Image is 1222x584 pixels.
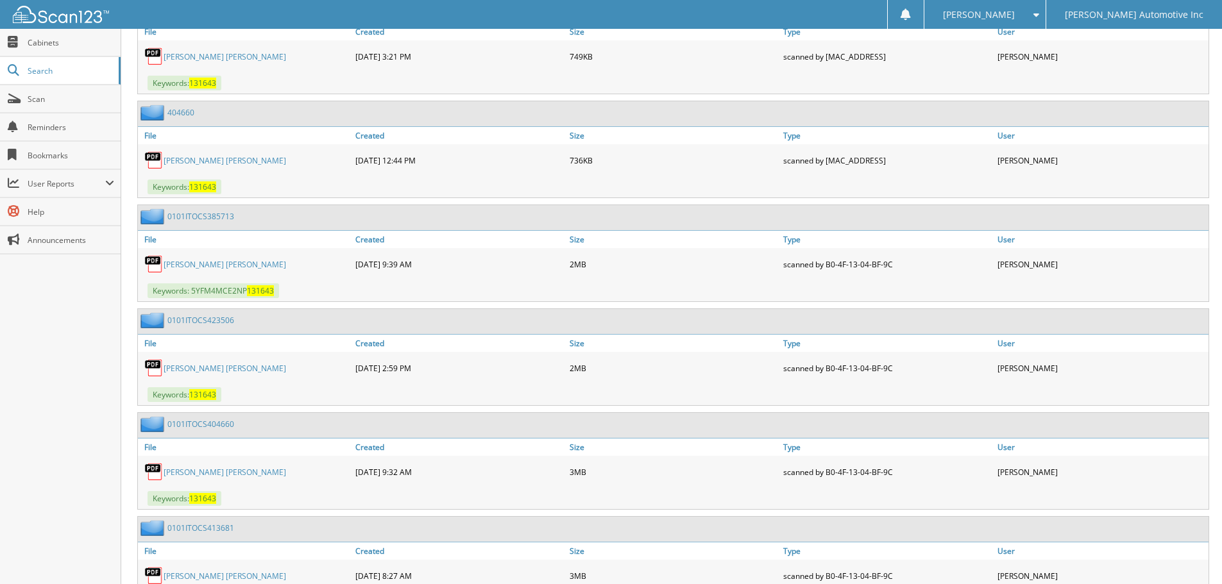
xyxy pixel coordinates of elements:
a: Created [352,23,566,40]
img: PDF.png [144,254,164,274]
a: 0101ITOCS413681 [167,522,234,533]
a: Created [352,438,566,456]
a: [PERSON_NAME] [PERSON_NAME] [164,51,286,62]
div: 736KB [566,147,781,173]
span: Keywords: [148,387,221,402]
a: 404660 [167,107,194,118]
span: [PERSON_NAME] [943,11,1015,19]
a: File [138,335,352,352]
a: User [994,438,1209,456]
a: Size [566,23,781,40]
a: Size [566,542,781,560]
a: Type [780,335,994,352]
span: Keywords: [148,76,221,90]
a: Created [352,127,566,144]
div: 749KB [566,44,781,69]
span: Cabinets [28,37,114,48]
span: 131643 [189,181,216,192]
div: scanned by B0-4F-13-04-BF-9C [780,459,994,485]
div: [DATE] 3:21 PM [352,44,566,69]
span: Search [28,65,112,76]
span: 131643 [189,493,216,504]
a: Size [566,231,781,248]
a: File [138,127,352,144]
img: folder2.png [140,208,167,224]
a: File [138,23,352,40]
span: Keywords: [148,179,221,194]
div: 2MB [566,355,781,381]
span: 131643 [189,78,216,88]
span: Announcements [28,235,114,246]
img: PDF.png [144,47,164,66]
div: 3MB [566,459,781,485]
div: [DATE] 9:32 AM [352,459,566,485]
div: [PERSON_NAME] [994,459,1209,485]
span: 131643 [189,389,216,400]
a: Type [780,542,994,560]
a: [PERSON_NAME] [PERSON_NAME] [164,259,286,270]
div: scanned by [MAC_ADDRESS] [780,147,994,173]
a: Type [780,231,994,248]
a: Created [352,542,566,560]
a: 0101ITOCS385713 [167,211,234,222]
span: Help [28,206,114,217]
a: File [138,438,352,456]
a: 0101ITOCS404660 [167,419,234,430]
div: [PERSON_NAME] [994,147,1209,173]
a: Type [780,127,994,144]
div: scanned by B0-4F-13-04-BF-9C [780,251,994,277]
div: [DATE] 12:44 PM [352,147,566,173]
span: Reminders [28,122,114,133]
a: 0101ITOCS423506 [167,315,234,326]
a: [PERSON_NAME] [PERSON_NAME] [164,571,286,581]
img: folder2.png [140,520,167,536]
a: User [994,335,1209,352]
img: scan123-logo-white.svg [13,6,109,23]
a: File [138,542,352,560]
a: User [994,127,1209,144]
iframe: Chat Widget [1158,522,1222,584]
img: folder2.png [140,104,167,121]
a: Created [352,231,566,248]
a: [PERSON_NAME] [PERSON_NAME] [164,363,286,374]
a: User [994,231,1209,248]
span: Scan [28,94,114,104]
div: [PERSON_NAME] [994,44,1209,69]
img: folder2.png [140,312,167,328]
a: Type [780,438,994,456]
a: Size [566,127,781,144]
img: PDF.png [144,462,164,481]
img: PDF.png [144,151,164,170]
span: [PERSON_NAME] Automotive Inc [1065,11,1203,19]
a: User [994,23,1209,40]
span: Keywords: 5YFM4MCE2NP [148,283,279,298]
a: [PERSON_NAME] [PERSON_NAME] [164,467,286,478]
span: Bookmarks [28,150,114,161]
a: Size [566,438,781,456]
div: [DATE] 9:39 AM [352,251,566,277]
a: Type [780,23,994,40]
a: [PERSON_NAME] [PERSON_NAME] [164,155,286,166]
a: User [994,542,1209,560]
div: [PERSON_NAME] [994,355,1209,381]
div: [PERSON_NAME] [994,251,1209,277]
div: [DATE] 2:59 PM [352,355,566,381]
div: scanned by B0-4F-13-04-BF-9C [780,355,994,381]
a: Size [566,335,781,352]
span: User Reports [28,178,105,189]
div: 2MB [566,251,781,277]
a: File [138,231,352,248]
a: Created [352,335,566,352]
img: folder2.png [140,416,167,432]
img: PDF.png [144,358,164,378]
span: 131643 [247,285,274,296]
span: Keywords: [148,491,221,506]
div: scanned by [MAC_ADDRESS] [780,44,994,69]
